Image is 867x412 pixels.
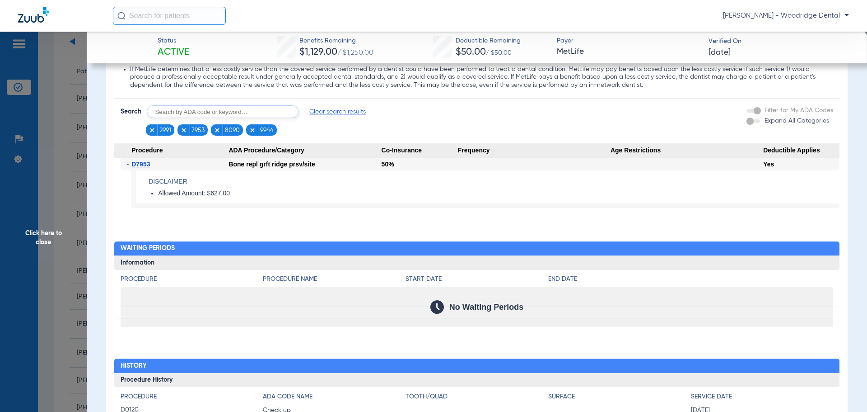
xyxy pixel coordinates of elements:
span: 9944 [260,126,274,135]
span: Benefits Remaining [299,36,373,46]
span: Verified On [709,37,853,46]
span: MetLife [557,46,701,57]
app-breakdown-title: Tooth/Quad [406,392,548,405]
div: Bone repl grft ridge prsv/site [228,158,381,170]
img: x.svg [149,127,155,133]
span: Status [158,36,189,46]
li: Allowed Amount: $627.00 [158,189,839,198]
span: / $1,250.00 [337,49,373,57]
span: Deductible Applies [763,143,839,158]
input: Search by ADA code or keyword… [147,105,298,118]
app-breakdown-title: Procedure [121,392,263,405]
h4: Surface [548,392,691,402]
img: Zuub Logo [18,7,49,23]
span: Procedure [114,143,229,158]
span: Payer [557,36,701,46]
app-breakdown-title: End Date [548,275,833,287]
app-breakdown-title: Start Date [406,275,548,287]
span: Co-Insurance [382,143,458,158]
app-breakdown-title: Procedure Name [263,275,406,287]
span: 7953 [191,126,205,135]
span: / $50.00 [486,50,512,56]
span: $1,129.00 [299,47,337,57]
h2: Waiting Periods [114,242,840,256]
h4: Start Date [406,275,548,284]
img: x.svg [249,127,256,133]
div: Yes [763,158,839,170]
span: - [127,158,132,170]
app-breakdown-title: Service Date [691,392,834,405]
span: Deductible Remaining [456,36,521,46]
span: Active [158,46,189,59]
h4: ADA Code Name [263,392,406,402]
img: Search Icon [117,12,126,20]
span: Age Restrictions [611,143,763,158]
h4: Procedure [121,392,263,402]
span: 2991 [159,126,171,135]
span: ADA Procedure/Category [228,143,381,158]
span: [DATE] [709,47,731,58]
h3: Procedure History [114,373,840,388]
span: Expand All Categories [764,118,829,124]
h4: Service Date [691,392,834,402]
h2: History [114,359,840,373]
app-breakdown-title: ADA Code Name [263,392,406,405]
span: $50.00 [456,47,486,57]
app-breakdown-title: Procedure [121,275,263,287]
span: 8090 [225,126,240,135]
h4: End Date [548,275,833,284]
span: Search [121,107,141,116]
span: [PERSON_NAME] - Woodridge Dental [723,11,849,20]
img: x.svg [214,127,220,133]
div: 50% [382,158,458,170]
span: Frequency [458,143,611,158]
img: x.svg [181,127,187,133]
h3: Information [114,256,840,270]
li: If MetLife determines that a less costly service than the covered service performed by a dentist ... [130,66,834,90]
h4: Tooth/Quad [406,392,548,402]
input: Search for patients [113,7,226,25]
app-breakdown-title: Surface [548,392,691,405]
label: Filter for My ADA Codes [763,106,833,115]
span: Clear search results [309,107,366,116]
h4: Procedure [121,275,263,284]
h4: Procedure Name [263,275,406,284]
img: Calendar [430,300,444,314]
span: D7953 [131,161,150,168]
span: No Waiting Periods [449,303,523,312]
h4: Disclaimer [149,177,839,186]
